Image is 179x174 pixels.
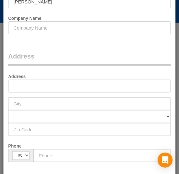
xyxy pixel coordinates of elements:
input: Company Name [8,21,171,34]
input: City [8,97,171,110]
div: Open Intercom Messenger [158,153,173,168]
input: Zip Code [8,123,171,136]
label: Company Name [3,13,46,21]
input: Phone [33,149,171,162]
label: Address [3,71,30,80]
legend: Address [8,52,171,66]
label: Phone [3,141,26,149]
